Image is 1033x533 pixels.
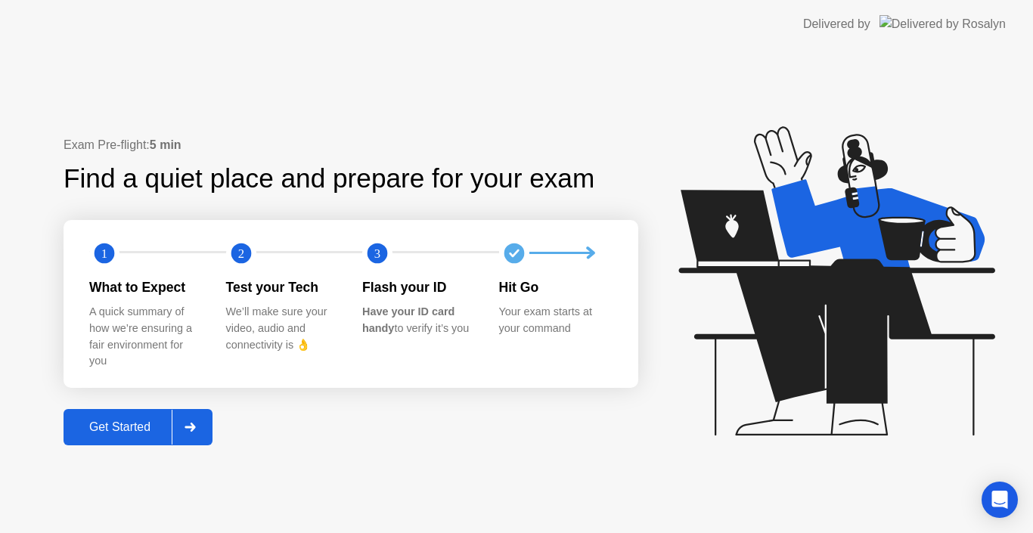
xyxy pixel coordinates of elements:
div: Get Started [68,420,172,434]
div: Find a quiet place and prepare for your exam [64,159,597,199]
div: Test your Tech [226,277,339,297]
div: What to Expect [89,277,202,297]
div: A quick summary of how we’re ensuring a fair environment for you [89,304,202,369]
div: Exam Pre-flight: [64,136,638,154]
b: 5 min [150,138,181,151]
div: Open Intercom Messenger [982,482,1018,518]
div: to verify it’s you [362,304,475,336]
img: Delivered by Rosalyn [879,15,1006,33]
div: Hit Go [499,277,612,297]
button: Get Started [64,409,212,445]
div: Your exam starts at your command [499,304,612,336]
text: 3 [374,246,380,261]
text: 2 [237,246,244,261]
div: We’ll make sure your video, audio and connectivity is 👌 [226,304,339,353]
div: Flash your ID [362,277,475,297]
div: Delivered by [803,15,870,33]
b: Have your ID card handy [362,305,454,334]
text: 1 [101,246,107,261]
